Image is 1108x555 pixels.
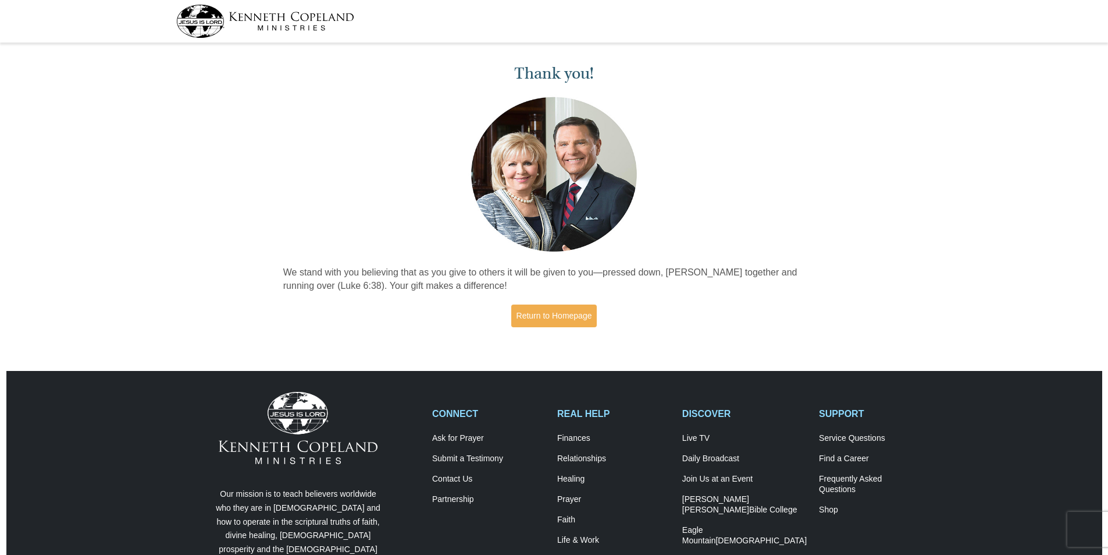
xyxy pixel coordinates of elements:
[557,474,670,485] a: Healing
[557,454,670,464] a: Relationships
[819,408,932,419] h2: SUPPORT
[432,494,545,505] a: Partnership
[511,305,597,327] a: Return to Homepage
[749,505,797,514] span: Bible College
[283,266,825,293] p: We stand with you believing that as you give to others it will be given to you—pressed down, [PER...
[715,536,807,545] span: [DEMOGRAPHIC_DATA]
[682,474,807,485] a: Join Us at an Event
[682,433,807,444] a: Live TV
[819,433,932,444] a: Service Questions
[432,408,545,419] h2: CONNECT
[283,64,825,83] h1: Thank you!
[432,454,545,464] a: Submit a Testimony
[682,494,807,515] a: [PERSON_NAME] [PERSON_NAME]Bible College
[468,94,640,254] img: Kenneth and Gloria
[432,474,545,485] a: Contact Us
[557,494,670,505] a: Prayer
[682,408,807,419] h2: DISCOVER
[682,454,807,464] a: Daily Broadcast
[557,433,670,444] a: Finances
[819,505,932,515] a: Shop
[557,535,670,546] a: Life & Work
[557,408,670,419] h2: REAL HELP
[176,5,354,38] img: kcm-header-logo.svg
[219,392,377,464] img: Kenneth Copeland Ministries
[819,474,932,495] a: Frequently AskedQuestions
[819,454,932,464] a: Find a Career
[432,433,545,444] a: Ask for Prayer
[557,515,670,525] a: Faith
[682,525,807,546] a: Eagle Mountain[DEMOGRAPHIC_DATA]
